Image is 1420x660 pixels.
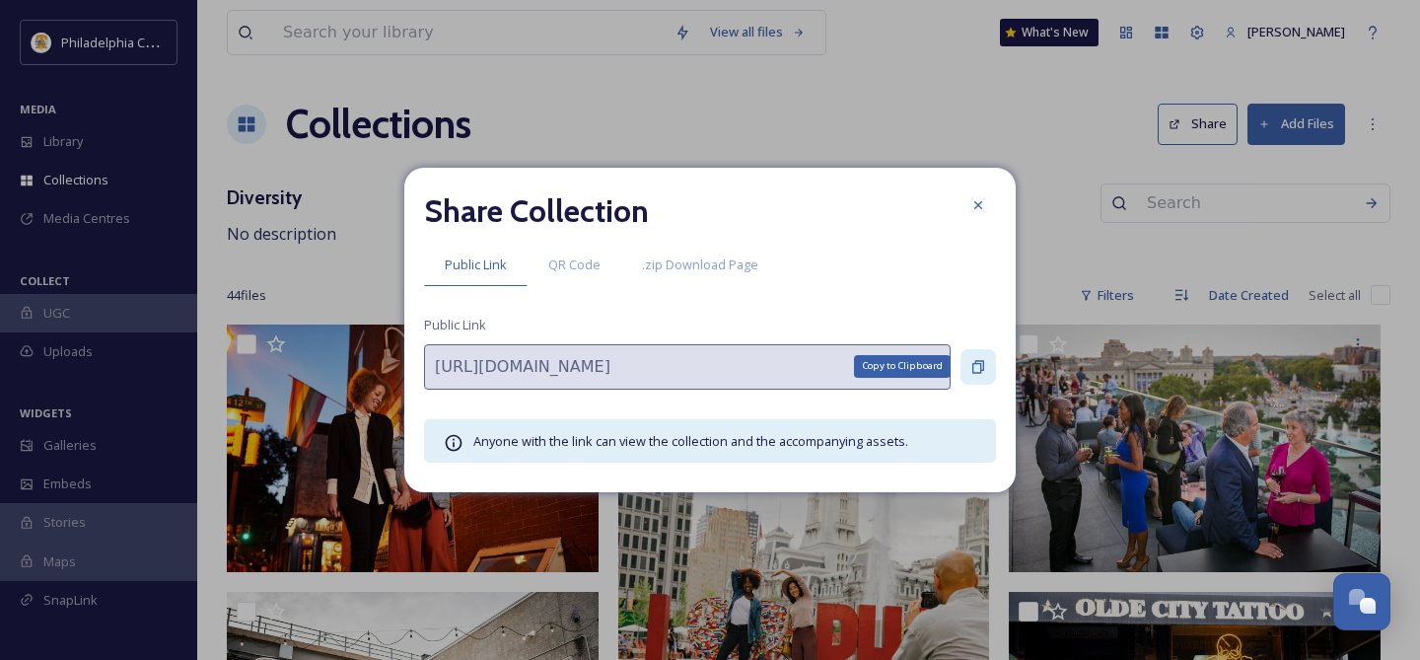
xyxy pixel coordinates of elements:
[548,256,601,274] span: QR Code
[445,256,507,274] span: Public Link
[642,256,758,274] span: .zip Download Page
[854,355,951,377] div: Copy to Clipboard
[424,316,486,334] span: Public Link
[424,187,649,235] h2: Share Collection
[473,432,908,450] span: Anyone with the link can view the collection and the accompanying assets.
[1333,573,1390,630] button: Open Chat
